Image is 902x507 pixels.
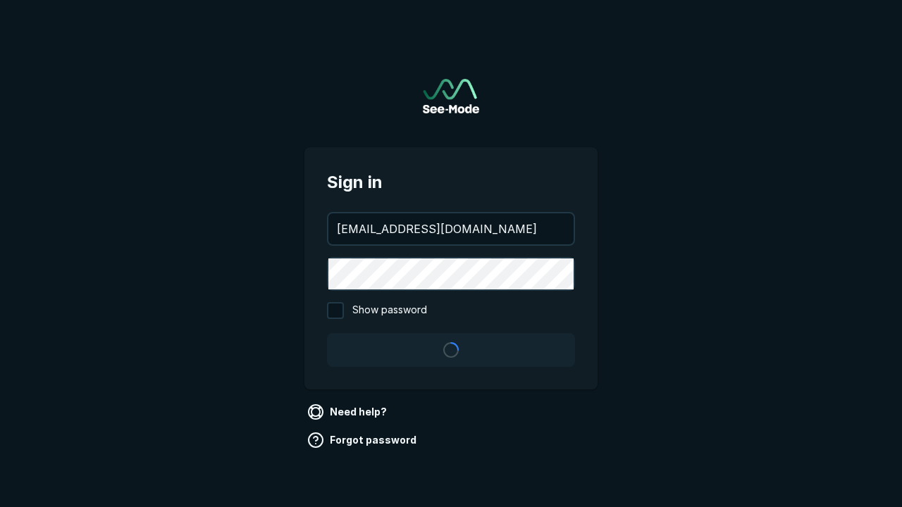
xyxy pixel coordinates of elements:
a: Go to sign in [423,79,479,113]
a: Forgot password [304,429,422,451]
span: Show password [352,302,427,319]
a: Need help? [304,401,393,423]
input: your@email.com [328,213,574,244]
span: Sign in [327,170,575,195]
img: See-Mode Logo [423,79,479,113]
